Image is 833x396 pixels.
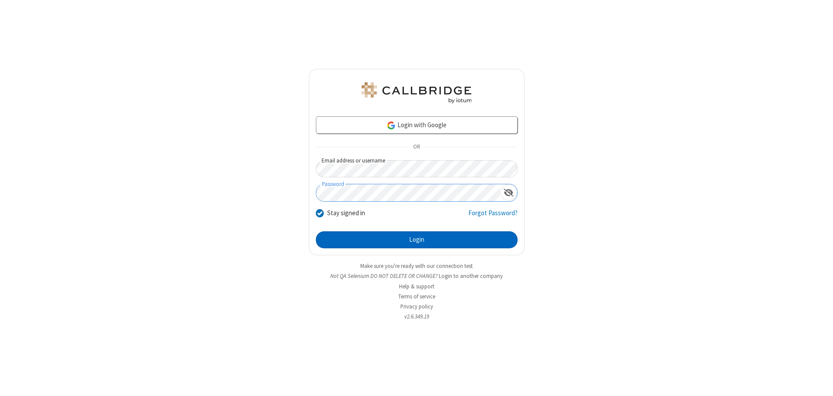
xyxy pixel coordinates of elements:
div: Show password [500,184,517,200]
a: Terms of service [398,293,435,300]
a: Login with Google [316,116,518,134]
img: QA Selenium DO NOT DELETE OR CHANGE [360,82,473,103]
img: google-icon.png [386,121,396,130]
button: Login [316,231,518,249]
input: Password [316,184,500,201]
a: Privacy policy [400,303,433,310]
li: v2.6.349.19 [309,312,525,321]
a: Make sure you're ready with our connection test [360,262,473,270]
label: Stay signed in [327,208,365,218]
a: Forgot Password? [468,208,518,225]
span: OR [410,141,423,153]
input: Email address or username [316,160,518,177]
button: Login to another company [439,272,503,280]
li: Not QA Selenium DO NOT DELETE OR CHANGE? [309,272,525,280]
a: Help & support [399,283,434,290]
